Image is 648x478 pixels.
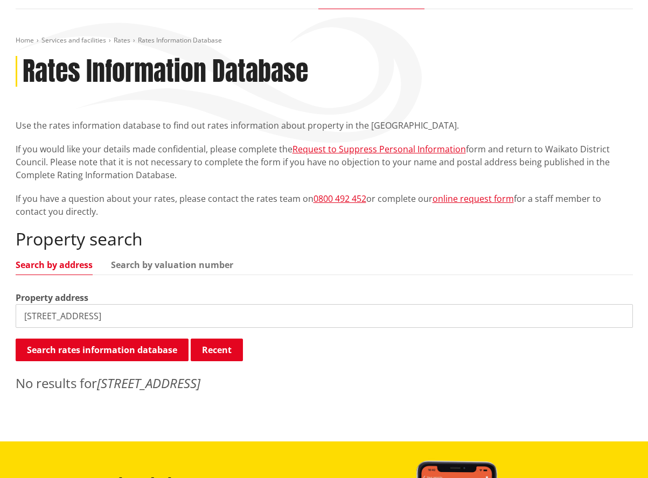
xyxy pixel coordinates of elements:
nav: breadcrumb [16,36,633,45]
p: If you have a question about your rates, please contact the rates team on or complete our for a s... [16,192,633,218]
span: Rates Information Database [138,36,222,45]
a: Search by valuation number [111,261,233,269]
em: [STREET_ADDRESS] [97,374,200,392]
p: No results for [16,374,633,393]
a: Services and facilities [41,36,106,45]
iframe: Messenger Launcher [598,433,637,472]
a: 0800 492 452 [313,193,366,205]
button: Recent [191,339,243,361]
h2: Property search [16,229,633,249]
p: If you would like your details made confidential, please complete the form and return to Waikato ... [16,143,633,181]
h1: Rates Information Database [23,56,308,87]
p: Use the rates information database to find out rates information about property in the [GEOGRAPHI... [16,119,633,132]
a: Request to Suppress Personal Information [292,143,466,155]
input: e.g. Duke Street NGARUAWAHIA [16,304,633,328]
button: Search rates information database [16,339,189,361]
label: Property address [16,291,88,304]
a: Search by address [16,261,93,269]
a: Home [16,36,34,45]
a: Rates [114,36,130,45]
a: online request form [433,193,514,205]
